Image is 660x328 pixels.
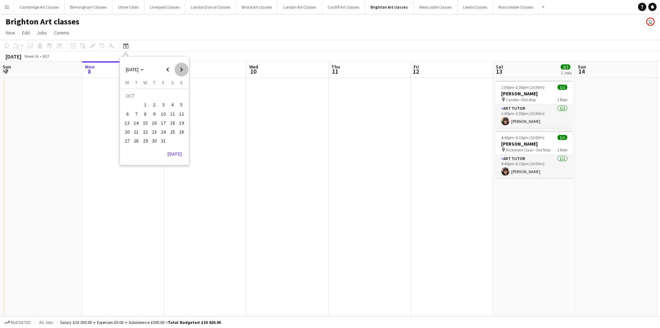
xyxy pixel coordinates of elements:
span: 18 [168,119,177,127]
button: Newcastle Classes [414,0,458,14]
span: 27 [123,137,131,145]
button: 13-10-2025 [123,118,132,127]
td: OCT [123,91,186,100]
span: 24 [159,128,167,136]
span: T [153,80,155,86]
span: 26 [177,128,186,136]
button: 22-10-2025 [141,127,150,136]
span: S [180,80,183,86]
button: 25-10-2025 [168,127,177,136]
span: 11 [168,110,177,118]
span: 31 [159,137,167,145]
span: 10 [159,110,167,118]
span: View [5,30,15,36]
span: 1:00pm-2:30pm (1h30m) [501,85,544,90]
button: 02-10-2025 [150,100,159,109]
span: Jobs [37,30,47,36]
a: Edit [19,28,33,37]
button: Cambridge Art Classes [14,0,65,14]
button: Birmingham Classes [65,0,112,14]
button: 19-10-2025 [177,118,186,127]
span: 1 Role [557,97,567,102]
button: Leeds Classes [458,0,493,14]
div: Salary £10 030.00 + Expenses £0.00 + Subsistence £590.00 = [60,320,221,325]
button: London Art Classes [278,0,322,14]
app-card-role: Art Tutor1/14:45pm-6:15pm (1h30m)[PERSON_NAME] [496,155,573,178]
span: 5 [177,101,186,109]
button: Other Cities [112,0,144,14]
span: 25 [168,128,177,136]
span: Week 36 [23,54,40,59]
span: Fri [414,64,419,70]
span: 8 [141,110,150,118]
span: Candle - Old ship [506,97,536,102]
h1: Brighton Art classes [5,17,79,27]
a: View [3,28,18,37]
app-user-avatar: VOSH Limited [646,18,654,26]
button: 04-10-2025 [168,100,177,109]
span: 12 [412,67,419,75]
span: 1 Role [557,147,567,152]
button: 31-10-2025 [159,136,168,145]
button: Choose month and year [123,63,146,76]
span: 3 [159,101,167,109]
span: 1/1 [558,135,567,140]
h3: [PERSON_NAME] [496,141,573,147]
span: Thu [331,64,340,70]
span: 7 [2,67,11,75]
span: 15 [141,119,150,127]
button: Next month [175,63,188,76]
button: Manchester Classes [493,0,539,14]
span: Wed [249,64,258,70]
app-job-card: 4:45pm-6:15pm (1h30m)1/1[PERSON_NAME] Dickorate Class - Old Ship1 RoleArt Tutor1/14:45pm-6:15pm (... [496,131,573,178]
button: 18-10-2025 [168,118,177,127]
span: T [135,80,137,86]
span: 14 [577,67,586,75]
span: 16 [150,119,158,127]
span: 12 [177,110,186,118]
a: Jobs [34,28,50,37]
button: 29-10-2025 [141,136,150,145]
span: 1/1 [558,85,567,90]
button: Bristol Art classes [236,0,278,14]
span: 9 [150,110,158,118]
span: 8 [84,67,95,75]
button: [DATE] [165,148,185,159]
span: 6 [123,110,131,118]
button: 21-10-2025 [132,127,141,136]
button: 24-10-2025 [159,127,168,136]
span: 13 [495,67,503,75]
div: [DATE] [5,53,21,60]
button: 03-10-2025 [159,100,168,109]
span: 2/2 [561,64,570,70]
button: Liverpool Classes [144,0,185,14]
button: 11-10-2025 [168,109,177,118]
span: 2 [150,101,158,109]
span: 29 [141,137,150,145]
span: Comms [54,30,69,36]
span: S [171,80,174,86]
app-job-card: 1:00pm-2:30pm (1h30m)1/1[PERSON_NAME] Candle - Old ship1 RoleArt Tutor1/11:00pm-2:30pm (1h30m)[PE... [496,81,573,128]
button: 10-10-2025 [159,109,168,118]
button: 27-10-2025 [123,136,132,145]
button: 16-10-2025 [150,118,159,127]
button: 17-10-2025 [159,118,168,127]
button: 30-10-2025 [150,136,159,145]
a: Comms [51,28,72,37]
button: 05-10-2025 [177,100,186,109]
button: Cardiff Art Classes [322,0,365,14]
button: 14-10-2025 [132,118,141,127]
button: 20-10-2025 [123,127,132,136]
span: W [143,80,147,86]
button: 06-10-2025 [123,109,132,118]
span: M [125,80,129,86]
button: Previous month [161,63,175,76]
span: 7 [132,110,141,118]
app-card-role: Art Tutor1/11:00pm-2:30pm (1h30m)[PERSON_NAME] [496,105,573,128]
button: 08-10-2025 [141,109,150,118]
span: 10 [248,67,258,75]
span: F [162,80,165,86]
button: 09-10-2025 [150,109,159,118]
span: 19 [177,119,186,127]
